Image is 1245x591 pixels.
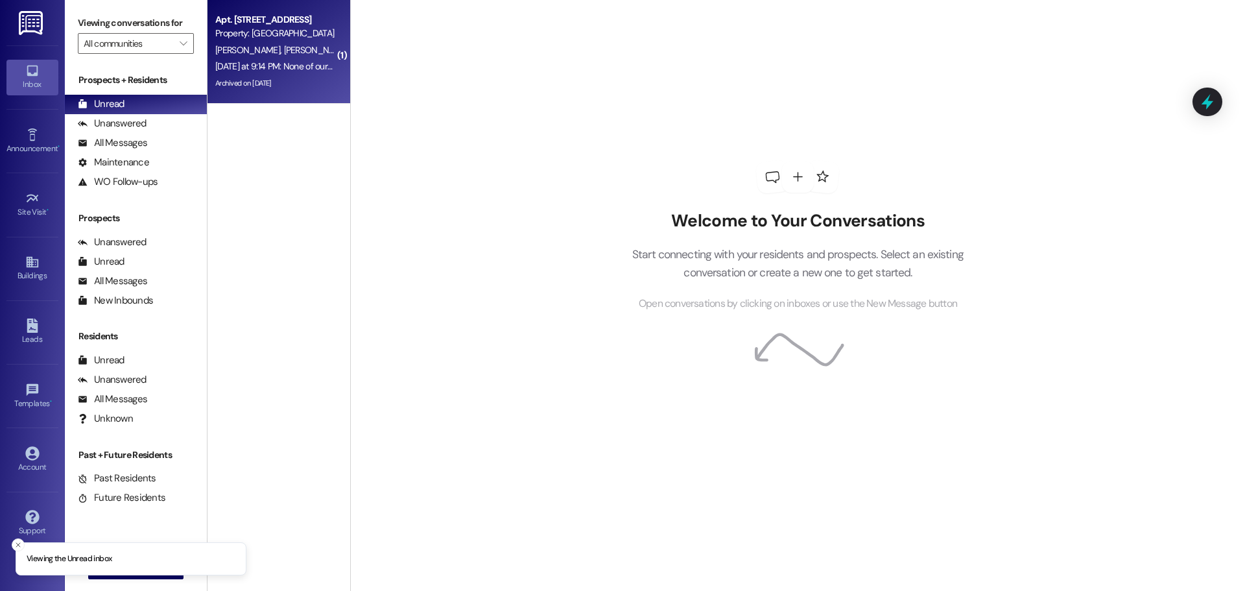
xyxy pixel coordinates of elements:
[78,412,133,426] div: Unknown
[612,211,983,232] h2: Welcome to Your Conversations
[84,33,173,54] input: All communities
[78,294,153,308] div: New Inbounds
[65,448,207,462] div: Past + Future Residents
[65,330,207,343] div: Residents
[47,206,49,215] span: •
[65,211,207,225] div: Prospects
[215,60,488,72] div: [DATE] at 9:14 PM: None of ours as long as we know. Thanks for checking.
[214,75,337,91] div: Archived on [DATE]
[58,142,60,151] span: •
[78,274,147,288] div: All Messages
[6,442,58,477] a: Account
[78,97,124,111] div: Unread
[78,491,165,505] div: Future Residents
[6,187,58,223] a: Site Visit •
[78,373,147,387] div: Unanswered
[180,38,187,49] i: 
[6,315,58,350] a: Leads
[6,60,58,95] a: Inbox
[65,73,207,87] div: Prospects + Residents
[78,13,194,33] label: Viewing conversations for
[78,255,124,269] div: Unread
[639,296,957,312] span: Open conversations by clicking on inboxes or use the New Message button
[283,44,348,56] span: [PERSON_NAME]
[215,27,335,40] div: Property: [GEOGRAPHIC_DATA]
[27,553,112,565] p: Viewing the Unread inbox
[78,354,124,367] div: Unread
[78,136,147,150] div: All Messages
[78,117,147,130] div: Unanswered
[612,245,983,282] p: Start connecting with your residents and prospects. Select an existing conversation or create a n...
[12,538,25,551] button: Close toast
[215,13,335,27] div: Apt. [STREET_ADDRESS]
[6,251,58,286] a: Buildings
[78,175,158,189] div: WO Follow-ups
[78,156,149,169] div: Maintenance
[50,397,52,406] span: •
[78,235,147,249] div: Unanswered
[78,472,156,485] div: Past Residents
[6,379,58,414] a: Templates •
[215,44,284,56] span: [PERSON_NAME]
[19,11,45,35] img: ResiDesk Logo
[6,506,58,541] a: Support
[78,392,147,406] div: All Messages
